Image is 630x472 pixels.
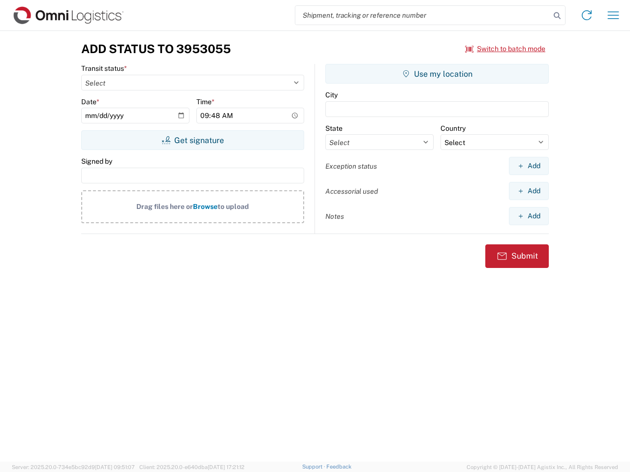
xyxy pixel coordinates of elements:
[208,464,245,470] span: [DATE] 17:21:12
[95,464,135,470] span: [DATE] 09:51:07
[325,64,549,84] button: Use my location
[81,130,304,150] button: Get signature
[196,97,215,106] label: Time
[325,187,378,196] label: Accessorial used
[467,463,618,472] span: Copyright © [DATE]-[DATE] Agistix Inc., All Rights Reserved
[509,182,549,200] button: Add
[325,124,343,133] label: State
[325,212,344,221] label: Notes
[295,6,550,25] input: Shipment, tracking or reference number
[509,157,549,175] button: Add
[485,244,549,268] button: Submit
[12,464,135,470] span: Server: 2025.20.0-734e5bc92d9
[441,124,466,133] label: Country
[139,464,245,470] span: Client: 2025.20.0-e640dba
[81,157,112,166] label: Signed by
[136,203,193,210] span: Drag files here or
[81,64,127,73] label: Transit status
[302,464,327,470] a: Support
[81,42,231,56] h3: Add Status to 3953055
[325,90,338,99] label: City
[218,203,249,210] span: to upload
[465,41,545,57] button: Switch to batch mode
[81,97,99,106] label: Date
[509,207,549,225] button: Add
[326,464,351,470] a: Feedback
[193,203,218,210] span: Browse
[325,162,377,171] label: Exception status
